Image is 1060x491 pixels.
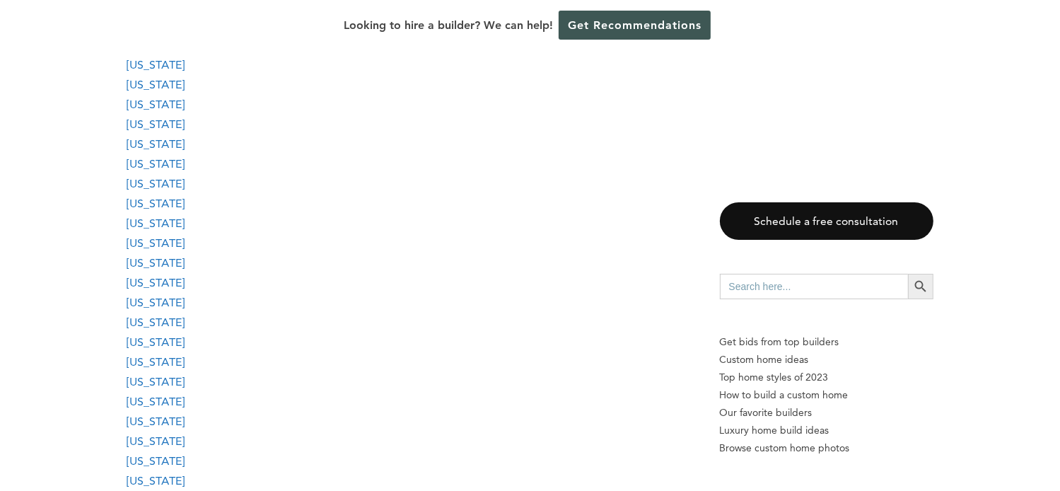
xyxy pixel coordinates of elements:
a: Browse custom home photos [720,439,933,457]
a: Luxury home build ideas [720,422,933,439]
a: Our favorite builders [720,404,933,422]
a: [US_STATE] [127,197,185,210]
a: [US_STATE] [127,395,185,408]
a: [US_STATE] [127,296,185,309]
a: [US_STATE] [127,375,185,388]
a: [US_STATE] [127,316,185,329]
a: Top home styles of 2023 [720,369,933,386]
a: [US_STATE] [127,137,185,151]
a: [US_STATE] [127,434,185,448]
a: [US_STATE] [127,98,185,111]
a: [US_STATE] [127,454,185,468]
a: Get Recommendations [559,11,711,40]
a: How to build a custom home [720,386,933,404]
a: Schedule a free consultation [720,202,933,240]
a: [US_STATE] [127,355,185,369]
a: [US_STATE] [127,58,185,71]
a: [US_STATE] [127,78,185,91]
a: [US_STATE] [127,256,185,270]
a: [US_STATE] [127,474,185,487]
input: Search here... [720,274,908,299]
a: [US_STATE] [127,236,185,250]
a: [US_STATE] [127,177,185,190]
a: [US_STATE] [127,117,185,131]
a: [US_STATE] [127,276,185,289]
a: Custom home ideas [720,351,933,369]
p: Get bids from top builders [720,333,933,351]
a: [US_STATE] [127,335,185,349]
a: [US_STATE] [127,415,185,428]
a: [US_STATE] [127,216,185,230]
a: [US_STATE] [127,157,185,171]
svg: Search [913,279,928,294]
